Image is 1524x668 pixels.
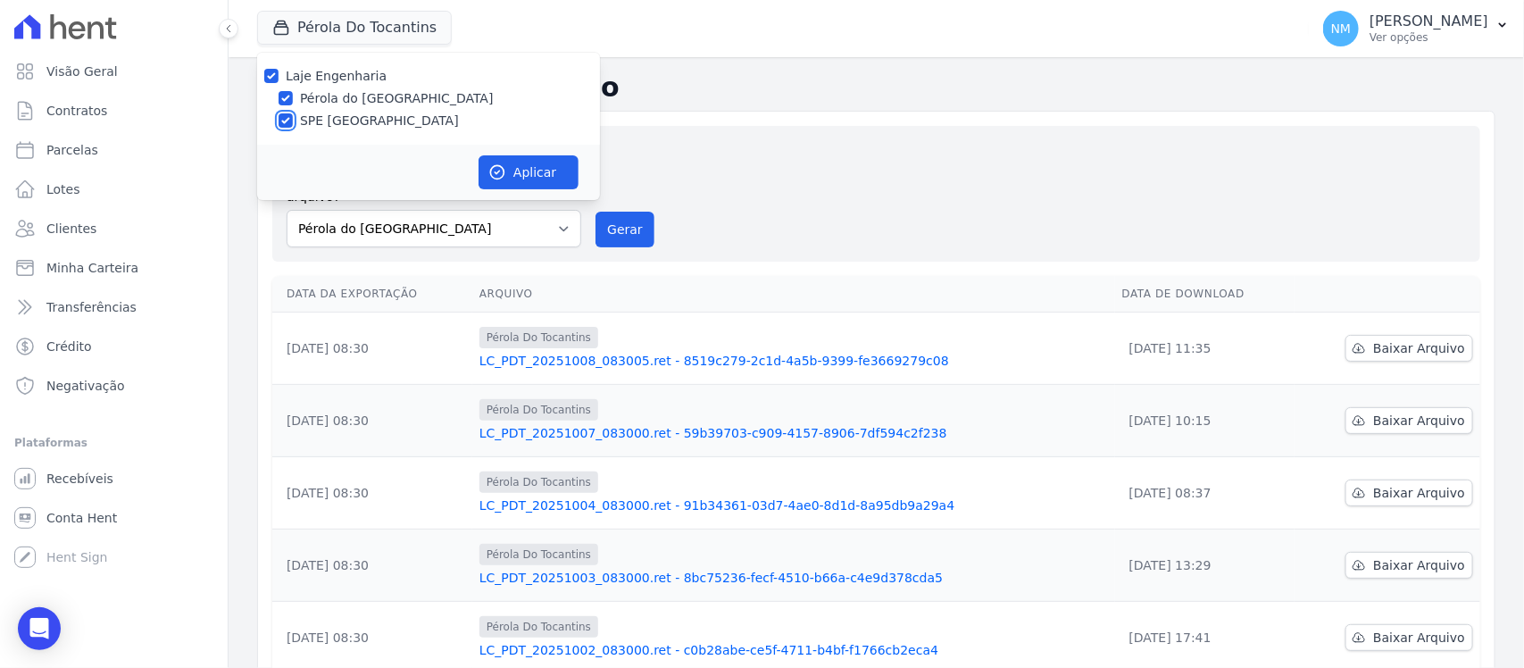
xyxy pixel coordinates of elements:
[46,102,107,120] span: Contratos
[479,569,1108,587] a: LC_PDT_20251003_083000.ret - 8bc75236-fecf-4510-b66a-c4e9d378cda5
[1373,339,1465,357] span: Baixar Arquivo
[272,276,472,313] th: Data da Exportação
[7,211,221,246] a: Clientes
[300,112,459,130] label: SPE [GEOGRAPHIC_DATA]
[1373,629,1465,647] span: Baixar Arquivo
[479,497,1108,514] a: LC_PDT_20251004_083000.ret - 91b34361-03d7-4ae0-8d1d-8a95db9a29a4
[257,11,452,45] button: Pérola Do Tocantins
[46,259,138,277] span: Minha Carteira
[1373,412,1465,430] span: Baixar Arquivo
[7,250,221,286] a: Minha Carteira
[1115,276,1295,313] th: Data de Download
[1345,624,1473,651] a: Baixar Arquivo
[1345,407,1473,434] a: Baixar Arquivo
[7,171,221,207] a: Lotes
[7,289,221,325] a: Transferências
[1373,484,1465,502] span: Baixar Arquivo
[1115,457,1295,530] td: [DATE] 08:37
[7,93,221,129] a: Contratos
[46,180,80,198] span: Lotes
[272,457,472,530] td: [DATE] 08:30
[286,69,387,83] label: Laje Engenharia
[1373,556,1465,574] span: Baixar Arquivo
[1370,30,1488,45] p: Ver opções
[479,472,598,493] span: Pérola Do Tocantins
[46,509,117,527] span: Conta Hent
[14,432,213,454] div: Plataformas
[1370,13,1488,30] p: [PERSON_NAME]
[46,338,92,355] span: Crédito
[1345,552,1473,579] a: Baixar Arquivo
[1345,335,1473,362] a: Baixar Arquivo
[46,470,113,488] span: Recebíveis
[272,530,472,602] td: [DATE] 08:30
[479,544,598,565] span: Pérola Do Tocantins
[46,63,118,80] span: Visão Geral
[7,54,221,89] a: Visão Geral
[46,377,125,395] span: Negativação
[1115,313,1295,385] td: [DATE] 11:35
[479,641,1108,659] a: LC_PDT_20251002_083000.ret - c0b28abe-ce5f-4711-b4bf-f1766cb2eca4
[472,276,1115,313] th: Arquivo
[595,212,654,247] button: Gerar
[1331,22,1352,35] span: NM
[46,298,137,316] span: Transferências
[479,399,598,421] span: Pérola Do Tocantins
[300,89,494,108] label: Pérola do [GEOGRAPHIC_DATA]
[272,313,472,385] td: [DATE] 08:30
[18,607,61,650] div: Open Intercom Messenger
[46,141,98,159] span: Parcelas
[7,461,221,497] a: Recebíveis
[1309,4,1524,54] button: NM [PERSON_NAME] Ver opções
[1115,385,1295,457] td: [DATE] 10:15
[46,220,96,238] span: Clientes
[7,500,221,536] a: Conta Hent
[272,385,472,457] td: [DATE] 08:30
[257,71,1495,104] h2: Exportações de Retorno
[7,329,221,364] a: Crédito
[7,368,221,404] a: Negativação
[479,352,1108,370] a: LC_PDT_20251008_083005.ret - 8519c279-2c1d-4a5b-9399-fe3669279c08
[479,155,579,189] button: Aplicar
[479,327,598,348] span: Pérola Do Tocantins
[479,616,598,638] span: Pérola Do Tocantins
[479,424,1108,442] a: LC_PDT_20251007_083000.ret - 59b39703-c909-4157-8906-7df594c2f238
[1115,530,1295,602] td: [DATE] 13:29
[1345,480,1473,506] a: Baixar Arquivo
[7,132,221,168] a: Parcelas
